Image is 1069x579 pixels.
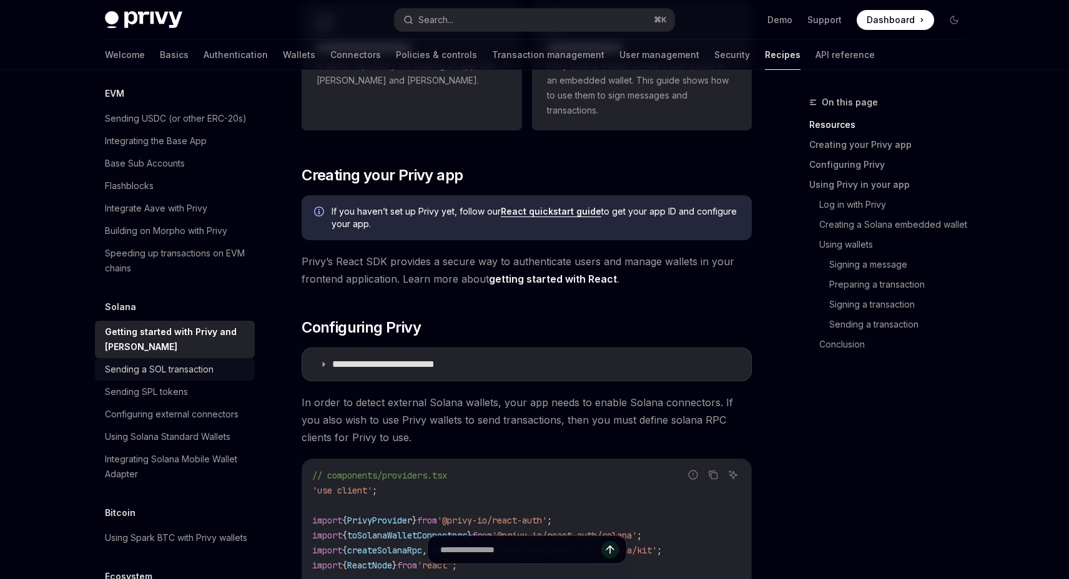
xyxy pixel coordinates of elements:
[105,201,207,216] div: Integrate Aave with Privy
[105,156,185,171] div: Base Sub Accounts
[95,321,255,358] a: Getting started with Privy and [PERSON_NAME]
[819,235,974,255] a: Using wallets
[819,215,974,235] a: Creating a Solana embedded wallet
[342,515,347,526] span: {
[829,275,974,294] a: Preparing a transaction
[95,197,255,220] a: Integrate Aave with Privy
[95,107,255,130] a: Sending USDC (or other ERC-20s)
[204,40,268,70] a: Authentication
[347,515,412,526] span: PrivyProvider
[809,155,974,175] a: Configuring Privy
[619,40,699,70] a: User management
[160,40,189,70] a: Basics
[867,14,915,26] span: Dashboard
[807,14,842,26] a: Support
[105,40,145,70] a: Welcome
[312,485,372,496] span: 'use client'
[105,407,239,422] div: Configuring external connectors
[767,14,792,26] a: Demo
[437,515,547,526] span: '@privy-io/react-auth'
[489,273,617,286] a: getting started with React
[105,223,227,238] div: Building on Morpho with Privy
[547,58,737,118] span: Privy Solana wallets can be a user’s EOA or an embedded wallet. This guide shows how to use them ...
[342,530,347,541] span: {
[95,358,255,381] a: Sending a SOL transaction
[654,15,667,25] span: ⌘ K
[105,11,182,29] img: dark logo
[396,40,477,70] a: Policies & controls
[302,165,463,185] span: Creating your Privy app
[105,111,247,126] div: Sending USDC (or other ERC-20s)
[809,175,974,195] a: Using Privy in your app
[809,115,974,135] a: Resources
[105,324,247,354] div: Getting started with Privy and [PERSON_NAME]
[492,530,637,541] span: '@privy-io/react-auth/solana'
[822,95,878,110] span: On this page
[312,530,342,541] span: import
[547,515,552,526] span: ;
[685,467,701,483] button: Report incorrect code
[372,485,377,496] span: ;
[105,362,214,377] div: Sending a SOL transaction
[492,40,604,70] a: Transaction management
[829,255,974,275] a: Signing a message
[95,448,255,485] a: Integrating Solana Mobile Wallet Adapter
[637,530,642,541] span: ;
[347,530,467,541] span: toSolanaWalletConnectors
[105,86,124,101] h5: EVM
[332,205,739,230] span: If you haven’t set up Privy yet, follow our to get your app ID and configure your app.
[95,426,255,448] a: Using Solana Standard Wallets
[412,515,417,526] span: }
[417,515,437,526] span: from
[105,384,188,399] div: Sending SPL tokens
[302,253,752,288] span: Privy’s React SDK provides a secure way to authenticate users and manage wallets in your frontend...
[944,10,964,30] button: Toggle dark mode
[302,318,421,338] span: Configuring Privy
[105,178,154,193] div: Flashblocks
[95,152,255,175] a: Base Sub Accounts
[105,530,247,545] div: Using Spark BTC with Privy wallets
[765,40,801,70] a: Recipes
[95,220,255,242] a: Building on Morpho with Privy
[314,207,327,219] svg: Info
[283,40,315,70] a: Wallets
[95,403,255,426] a: Configuring external connectors
[418,12,453,27] div: Search...
[312,515,342,526] span: import
[317,58,506,88] span: A starter repository for building an app with [PERSON_NAME] and [PERSON_NAME].
[809,135,974,155] a: Creating your Privy app
[302,394,752,446] span: In order to detect external Solana wallets, your app needs to enable Solana connectors. If you al...
[819,334,974,354] a: Conclusion
[857,10,934,30] a: Dashboard
[95,130,255,152] a: Integrating the Base App
[705,467,721,483] button: Copy the contents from the code block
[95,527,255,549] a: Using Spark BTC with Privy wallets
[829,294,974,314] a: Signing a transaction
[105,452,247,482] div: Integrating Solana Mobile Wallet Adapter
[105,134,207,148] div: Integrating the Base App
[95,381,255,403] a: Sending SPL tokens
[312,470,447,481] span: // components/providers.tsx
[95,242,255,280] a: Speeding up transactions on EVM chains
[467,530,472,541] span: }
[395,9,674,31] button: Search...⌘K
[105,505,135,520] h5: Bitcoin
[815,40,875,70] a: API reference
[725,467,741,483] button: Ask AI
[472,530,492,541] span: from
[95,175,255,197] a: Flashblocks
[829,314,974,334] a: Sending a transaction
[330,40,381,70] a: Connectors
[819,195,974,215] a: Log in with Privy
[601,541,619,558] button: Send message
[714,40,750,70] a: Security
[105,299,136,314] h5: Solana
[105,246,247,276] div: Speeding up transactions on EVM chains
[501,206,601,217] a: React quickstart guide
[105,429,230,444] div: Using Solana Standard Wallets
